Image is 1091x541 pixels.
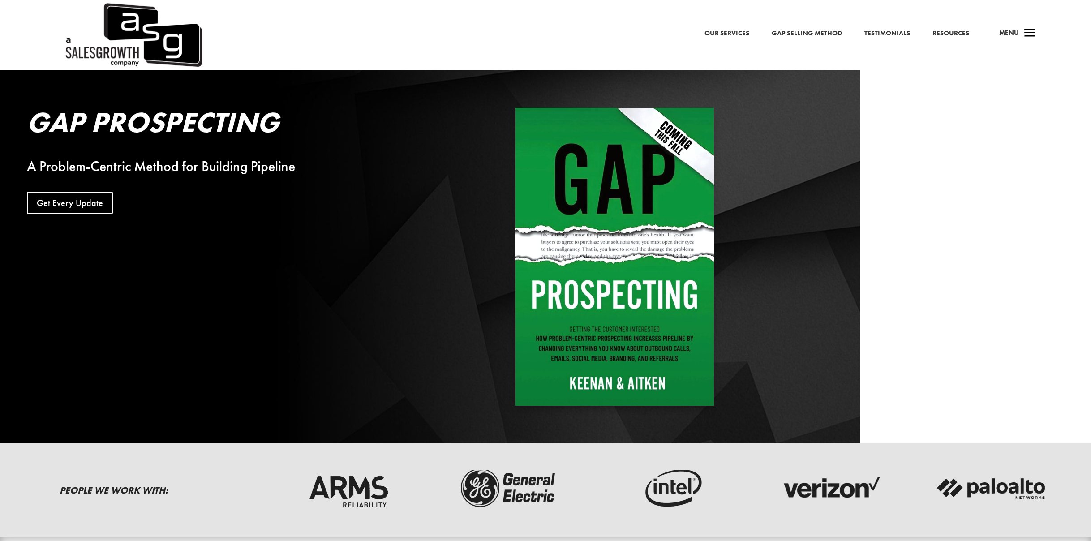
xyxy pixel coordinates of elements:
img: palato-networks-logo-dark [936,466,1048,511]
a: Our Services [704,28,749,39]
img: arms-reliability-logo-dark [292,466,404,511]
img: Gap Prospecting - Coming This Fall [515,108,714,405]
div: A Problem-Centric Method for Building Pipeline [27,161,443,172]
span: Menu [999,28,1019,37]
h2: Gap Prospecting [27,108,443,141]
img: ge-logo-dark [453,466,565,511]
img: verizon-logo-dark [775,466,887,511]
a: Testimonials [864,28,910,39]
a: Get Every Update [27,192,113,214]
a: Gap Selling Method [772,28,842,39]
img: intel-logo-dark [614,466,726,511]
a: Resources [932,28,969,39]
span: a [1021,25,1039,43]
